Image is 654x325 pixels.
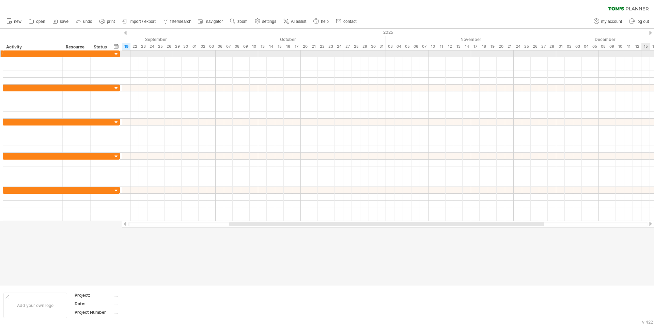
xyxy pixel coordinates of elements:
a: settings [253,17,278,26]
div: Wednesday, 3 December 2025 [573,43,582,50]
div: Friday, 28 November 2025 [548,43,556,50]
div: Wednesday, 1 October 2025 [190,43,199,50]
div: Monday, 1 December 2025 [556,43,565,50]
div: Tuesday, 18 November 2025 [480,43,488,50]
div: Tuesday, 9 December 2025 [607,43,616,50]
a: filter/search [161,17,193,26]
div: November 2025 [386,36,556,43]
a: navigator [197,17,225,26]
div: Wednesday, 26 November 2025 [531,43,539,50]
div: Project: [75,292,112,298]
div: Wednesday, 24 September 2025 [147,43,156,50]
div: Thursday, 4 December 2025 [582,43,590,50]
span: contact [343,19,357,24]
a: log out [627,17,651,26]
div: Friday, 26 September 2025 [165,43,173,50]
div: Wednesday, 12 November 2025 [446,43,454,50]
div: Thursday, 2 October 2025 [199,43,207,50]
div: Friday, 10 October 2025 [250,43,258,50]
div: Wednesday, 10 December 2025 [616,43,624,50]
div: Monday, 22 September 2025 [130,43,139,50]
div: Add your own logo [3,293,67,318]
span: new [14,19,21,24]
div: Thursday, 16 October 2025 [284,43,292,50]
a: undo [74,17,94,26]
div: .... [113,292,171,298]
div: Friday, 14 November 2025 [463,43,471,50]
a: zoom [228,17,249,26]
a: import / export [120,17,158,26]
div: Tuesday, 23 September 2025 [139,43,147,50]
span: import / export [129,19,156,24]
span: zoom [237,19,247,24]
span: help [321,19,329,24]
div: Friday, 3 October 2025 [207,43,216,50]
div: Activity [6,44,59,50]
div: Friday, 19 September 2025 [122,43,130,50]
a: help [312,17,331,26]
div: Wednesday, 22 October 2025 [318,43,326,50]
div: Tuesday, 30 September 2025 [182,43,190,50]
div: Tuesday, 14 October 2025 [267,43,275,50]
div: Monday, 24 November 2025 [514,43,522,50]
div: Project Number [75,309,112,315]
div: Wednesday, 29 October 2025 [360,43,369,50]
div: Friday, 12 December 2025 [633,43,641,50]
div: Tuesday, 28 October 2025 [352,43,360,50]
div: Thursday, 6 November 2025 [411,43,420,50]
a: save [51,17,71,26]
div: Wednesday, 5 November 2025 [403,43,411,50]
div: Monday, 3 November 2025 [386,43,394,50]
div: Thursday, 27 November 2025 [539,43,548,50]
div: .... [113,301,171,307]
div: Friday, 21 November 2025 [505,43,514,50]
span: print [107,19,115,24]
div: Thursday, 20 November 2025 [497,43,505,50]
span: open [36,19,45,24]
div: Tuesday, 2 December 2025 [565,43,573,50]
div: Tuesday, 4 November 2025 [394,43,403,50]
div: Monday, 8 December 2025 [599,43,607,50]
div: Thursday, 25 September 2025 [156,43,165,50]
span: save [60,19,68,24]
div: Friday, 17 October 2025 [292,43,301,50]
div: v 422 [642,320,653,325]
span: navigator [206,19,223,24]
div: Monday, 27 October 2025 [343,43,352,50]
div: Tuesday, 21 October 2025 [309,43,318,50]
a: open [27,17,47,26]
div: Monday, 6 October 2025 [216,43,224,50]
div: Wednesday, 15 October 2025 [275,43,284,50]
a: print [98,17,117,26]
div: Tuesday, 25 November 2025 [522,43,531,50]
div: October 2025 [190,36,386,43]
div: Friday, 31 October 2025 [377,43,386,50]
div: Tuesday, 7 October 2025 [224,43,233,50]
div: Wednesday, 8 October 2025 [233,43,241,50]
span: settings [262,19,276,24]
div: Status [94,44,109,50]
div: Monday, 10 November 2025 [429,43,437,50]
div: Monday, 20 October 2025 [301,43,309,50]
span: log out [637,19,649,24]
a: AI assist [282,17,308,26]
div: Thursday, 30 October 2025 [369,43,377,50]
div: Thursday, 13 November 2025 [454,43,463,50]
span: undo [83,19,92,24]
div: .... [113,309,171,315]
div: Friday, 5 December 2025 [590,43,599,50]
div: Thursday, 23 October 2025 [326,43,335,50]
a: new [5,17,24,26]
div: Thursday, 11 December 2025 [624,43,633,50]
div: Friday, 7 November 2025 [420,43,429,50]
div: Resource [66,44,87,50]
a: my account [592,17,624,26]
div: Monday, 13 October 2025 [258,43,267,50]
div: Monday, 17 November 2025 [471,43,480,50]
div: Thursday, 9 October 2025 [241,43,250,50]
div: Friday, 24 October 2025 [335,43,343,50]
div: Monday, 29 September 2025 [173,43,182,50]
a: contact [334,17,359,26]
div: Tuesday, 11 November 2025 [437,43,446,50]
span: filter/search [170,19,191,24]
